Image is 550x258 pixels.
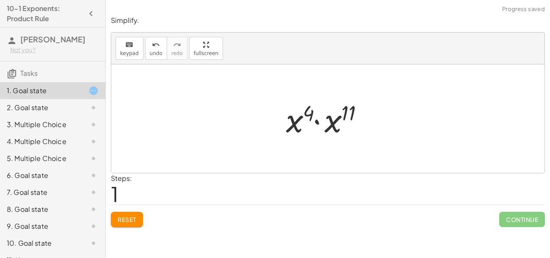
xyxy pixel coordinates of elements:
[20,69,38,78] span: Tasks
[125,40,133,50] i: keyboard
[7,119,75,130] div: 3. Multiple Choice
[111,212,143,227] button: Reset
[88,221,99,231] i: Task not started.
[88,136,99,147] i: Task not started.
[111,16,545,25] p: Simplify.
[7,136,75,147] div: 4. Multiple Choice
[167,37,187,60] button: redoredo
[7,103,75,113] div: 2. Goal state
[7,170,75,180] div: 6. Goal state
[152,40,160,50] i: undo
[88,238,99,248] i: Task not started.
[7,86,75,96] div: 1. Goal state
[111,174,132,183] label: Steps:
[7,204,75,214] div: 8. Goal state
[88,153,99,164] i: Task not started.
[88,187,99,197] i: Task not started.
[173,40,181,50] i: redo
[88,119,99,130] i: Task not started.
[88,170,99,180] i: Task not started.
[194,50,218,56] span: fullscreen
[10,46,99,54] div: Not you?
[189,37,223,60] button: fullscreen
[7,3,83,24] h4: 10-1 Exponents: Product Rule
[502,5,545,14] span: Progress saved
[150,50,162,56] span: undo
[88,103,99,113] i: Task not started.
[20,34,85,44] span: [PERSON_NAME]
[88,204,99,214] i: Task not started.
[145,37,167,60] button: undoundo
[111,181,118,207] span: 1
[120,50,139,56] span: keypad
[88,86,99,96] i: Task started.
[7,153,75,164] div: 5. Multiple Choice
[7,221,75,231] div: 9. Goal state
[7,238,75,248] div: 10. Goal state
[171,50,183,56] span: redo
[118,216,136,223] span: Reset
[115,37,143,60] button: keyboardkeypad
[7,187,75,197] div: 7. Goal state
